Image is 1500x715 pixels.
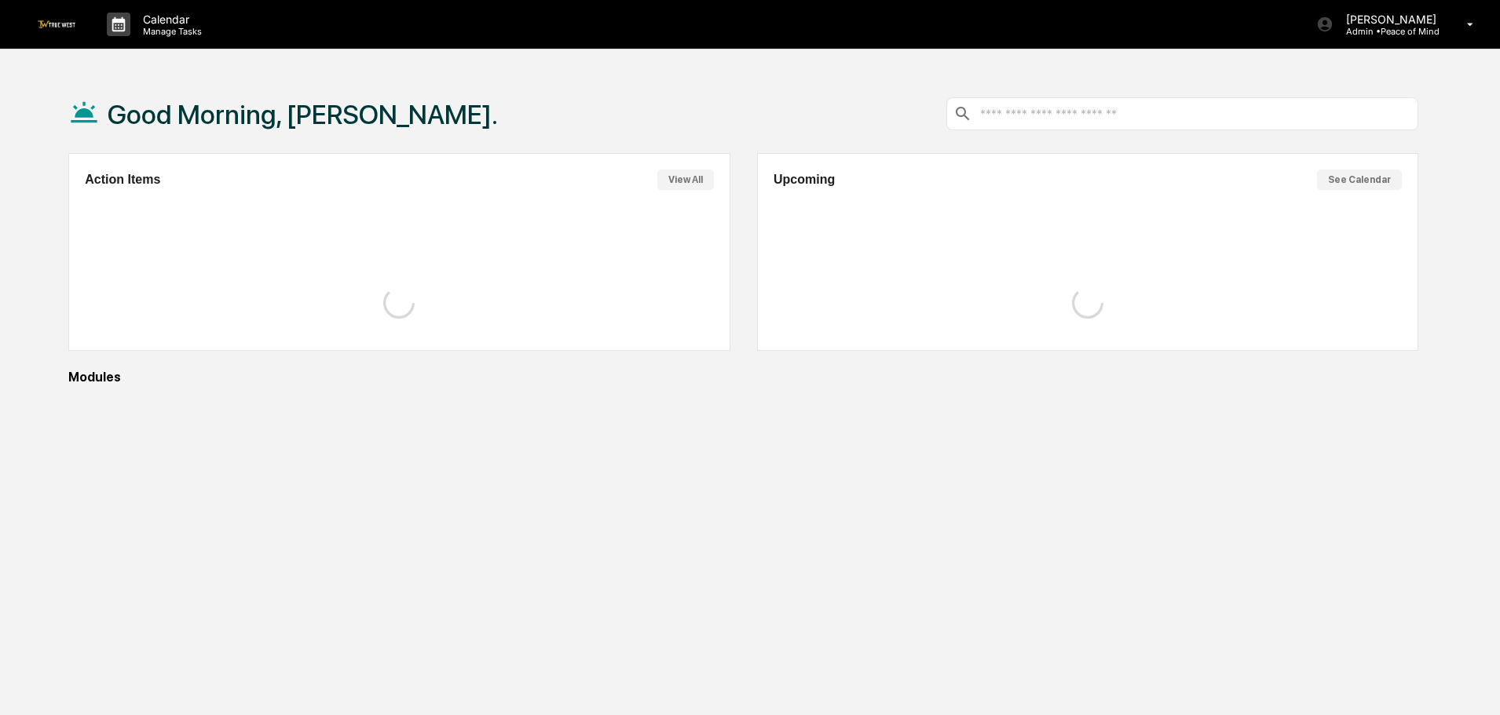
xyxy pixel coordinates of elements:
[108,99,498,130] h1: Good Morning, [PERSON_NAME].
[1334,13,1444,26] p: [PERSON_NAME]
[657,170,714,190] button: View All
[774,173,835,187] h2: Upcoming
[38,20,75,27] img: logo
[130,13,210,26] p: Calendar
[68,370,1418,385] div: Modules
[1317,170,1402,190] button: See Calendar
[130,26,210,37] p: Manage Tasks
[1334,26,1444,37] p: Admin • Peace of Mind
[85,173,160,187] h2: Action Items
